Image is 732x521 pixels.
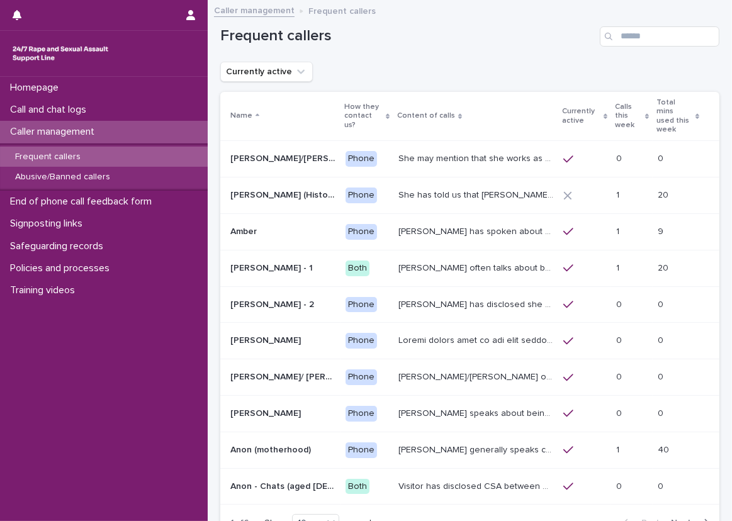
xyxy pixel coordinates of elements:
[600,26,719,47] input: Search
[616,260,622,274] p: 1
[230,406,303,419] p: [PERSON_NAME]
[220,432,719,468] tr: Anon (motherhood)Anon (motherhood) Phone[PERSON_NAME] generally speaks conversationally about man...
[562,104,600,128] p: Currently active
[398,369,556,383] p: Anna/Emma often talks about being raped at gunpoint at the age of 13/14 by her ex-partner, aged 1...
[658,479,666,492] p: 0
[5,196,162,208] p: End of phone call feedback form
[220,323,719,359] tr: [PERSON_NAME][PERSON_NAME] PhoneLoremi dolors amet co adi elit seddo eiu tempor in u labor et dol...
[5,104,96,116] p: Call and chat logs
[214,3,295,17] a: Caller management
[616,188,622,201] p: 1
[398,224,556,237] p: Amber has spoken about multiple experiences of sexual abuse. Amber told us she is now 18 (as of 0...
[220,141,719,177] tr: [PERSON_NAME]/[PERSON_NAME] (Anon/'I don't know'/'I can't remember')[PERSON_NAME]/[PERSON_NAME] (...
[616,333,624,346] p: 0
[658,188,671,201] p: 20
[220,213,719,250] tr: AmberAmber Phone[PERSON_NAME] has spoken about multiple experiences of [MEDICAL_DATA]. [PERSON_NA...
[658,224,666,237] p: 9
[220,250,719,286] tr: [PERSON_NAME] - 1[PERSON_NAME] - 1 Both[PERSON_NAME] often talks about being raped a night before...
[397,109,455,123] p: Content of calls
[5,152,91,162] p: Frequent callers
[220,395,719,432] tr: [PERSON_NAME][PERSON_NAME] Phone[PERSON_NAME] speaks about being raped and abused by the police a...
[230,109,252,123] p: Name
[10,41,111,66] img: rhQMoQhaT3yELyF149Cw
[658,369,666,383] p: 0
[5,240,113,252] p: Safeguarding records
[616,224,622,237] p: 1
[658,260,671,274] p: 20
[398,333,556,346] p: Andrew shared that he has been raped and beaten by a group of men in or near his home twice withi...
[220,27,595,45] h1: Frequent callers
[346,297,377,313] div: Phone
[220,62,313,82] button: Currently active
[346,333,377,349] div: Phone
[220,286,719,323] tr: [PERSON_NAME] - 2[PERSON_NAME] - 2 Phone[PERSON_NAME] has disclosed she has survived two rapes, o...
[398,188,556,201] p: She has told us that Prince Andrew was involved with her abuse. Men from Hollywood (or 'Hollywood...
[346,260,369,276] div: Both
[230,333,303,346] p: [PERSON_NAME]
[615,100,642,132] p: Calls this week
[344,100,383,132] p: How they contact us?
[616,369,624,383] p: 0
[230,297,317,310] p: [PERSON_NAME] - 2
[230,224,259,237] p: Amber
[5,82,69,94] p: Homepage
[5,218,93,230] p: Signposting links
[398,260,556,274] p: Amy often talks about being raped a night before or 2 weeks ago or a month ago. She also makes re...
[658,333,666,346] p: 0
[230,260,315,274] p: [PERSON_NAME] - 1
[5,126,104,138] p: Caller management
[346,479,369,495] div: Both
[230,479,338,492] p: Anon - Chats (aged 16 -17)
[658,442,672,456] p: 40
[346,442,377,458] div: Phone
[398,442,556,456] p: Caller generally speaks conversationally about many different things in her life and rarely speak...
[658,406,666,419] p: 0
[616,297,624,310] p: 0
[346,151,377,167] div: Phone
[220,177,719,214] tr: [PERSON_NAME] (Historic Plan)[PERSON_NAME] (Historic Plan) PhoneShe has told us that [PERSON_NAME...
[230,442,313,456] p: Anon (motherhood)
[616,406,624,419] p: 0
[398,406,556,419] p: Caller speaks about being raped and abused by the police and her ex-husband of 20 years. She has ...
[398,479,556,492] p: Visitor has disclosed CSA between 9-12 years of age involving brother in law who lifted them out ...
[658,151,666,164] p: 0
[346,224,377,240] div: Phone
[658,297,666,310] p: 0
[346,369,377,385] div: Phone
[220,359,719,396] tr: [PERSON_NAME]/ [PERSON_NAME][PERSON_NAME]/ [PERSON_NAME] Phone[PERSON_NAME]/[PERSON_NAME] often t...
[398,151,556,164] p: She may mention that she works as a Nanny, looking after two children. Abbie / Emily has let us k...
[230,369,338,383] p: [PERSON_NAME]/ [PERSON_NAME]
[5,172,120,182] p: Abusive/Banned callers
[346,406,377,422] div: Phone
[616,479,624,492] p: 0
[5,262,120,274] p: Policies and processes
[5,284,85,296] p: Training videos
[230,151,338,164] p: Abbie/Emily (Anon/'I don't know'/'I can't remember')
[230,188,338,201] p: Alison (Historic Plan)
[656,96,692,137] p: Total mins used this week
[308,3,376,17] p: Frequent callers
[346,188,377,203] div: Phone
[616,151,624,164] p: 0
[616,442,622,456] p: 1
[398,297,556,310] p: Amy has disclosed she has survived two rapes, one in the UK and the other in Australia in 2013. S...
[220,468,719,505] tr: Anon - Chats (aged [DEMOGRAPHIC_DATA])Anon - Chats (aged [DEMOGRAPHIC_DATA]) BothVisitor has disc...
